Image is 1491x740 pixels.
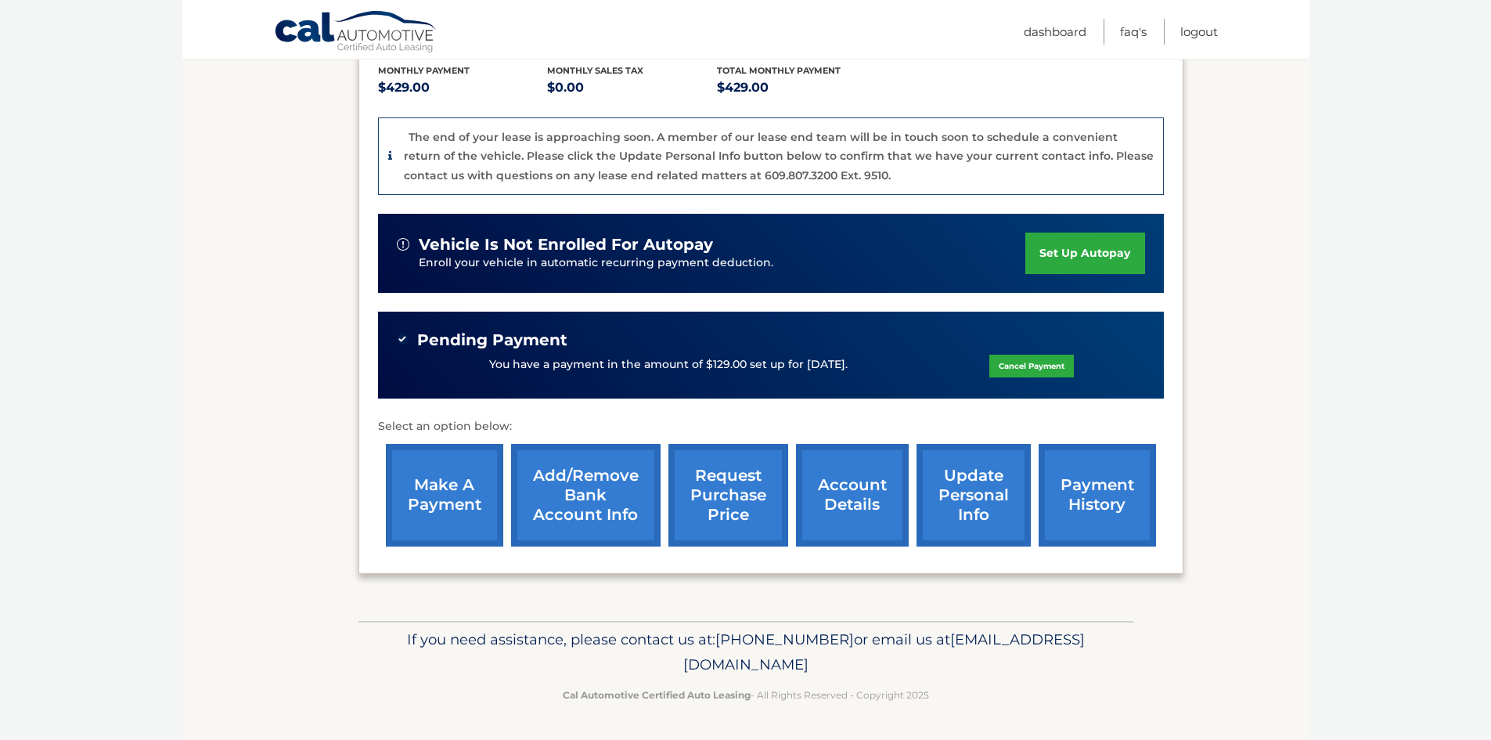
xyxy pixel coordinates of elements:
a: Cal Automotive [274,10,438,56]
a: update personal info [917,444,1031,547]
a: FAQ's [1120,19,1147,45]
p: Enroll your vehicle in automatic recurring payment deduction. [419,254,1026,272]
strong: Cal Automotive Certified Auto Leasing [563,689,751,701]
img: check-green.svg [397,334,408,345]
p: - All Rights Reserved - Copyright 2025 [369,687,1123,703]
span: Pending Payment [417,330,567,350]
span: vehicle is not enrolled for autopay [419,235,713,254]
p: If you need assistance, please contact us at: or email us at [369,627,1123,677]
span: Total Monthly Payment [717,65,841,76]
a: request purchase price [668,444,788,547]
a: Dashboard [1024,19,1086,45]
img: alert-white.svg [397,238,409,251]
p: $0.00 [547,77,717,99]
span: Monthly sales Tax [547,65,643,76]
p: You have a payment in the amount of $129.00 set up for [DATE]. [489,356,848,374]
a: Cancel Payment [989,355,1074,377]
a: payment history [1039,444,1156,547]
p: Select an option below: [378,417,1164,436]
span: Monthly Payment [378,65,470,76]
a: set up autopay [1025,233,1144,274]
p: $429.00 [378,77,548,99]
a: account details [796,444,909,547]
a: Logout [1180,19,1218,45]
p: $429.00 [717,77,887,99]
a: make a payment [386,444,503,547]
span: [PHONE_NUMBER] [715,630,854,648]
a: Add/Remove bank account info [511,444,661,547]
p: The end of your lease is approaching soon. A member of our lease end team will be in touch soon t... [404,130,1154,182]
